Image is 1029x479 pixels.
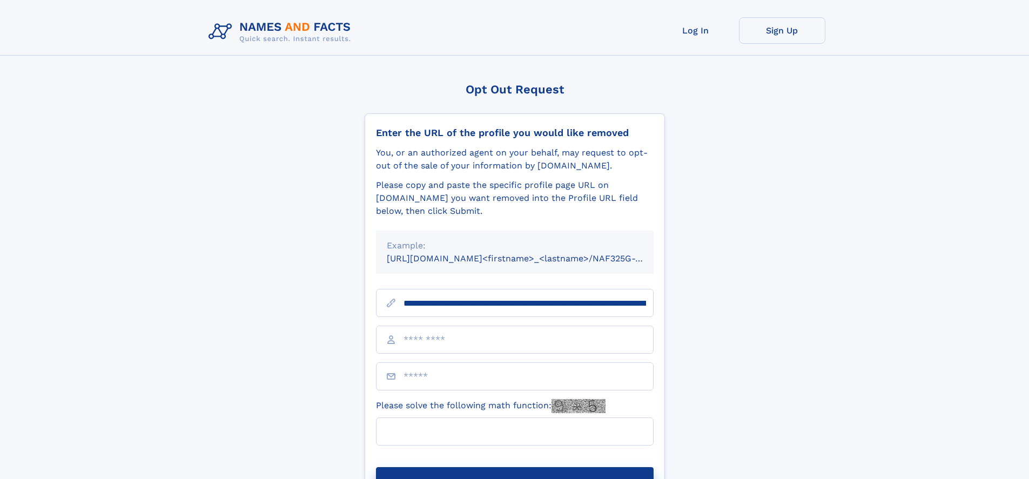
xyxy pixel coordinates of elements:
[376,179,654,218] div: Please copy and paste the specific profile page URL on [DOMAIN_NAME] you want removed into the Pr...
[653,17,739,44] a: Log In
[376,146,654,172] div: You, or an authorized agent on your behalf, may request to opt-out of the sale of your informatio...
[387,239,643,252] div: Example:
[365,83,665,96] div: Opt Out Request
[376,127,654,139] div: Enter the URL of the profile you would like removed
[387,253,674,264] small: [URL][DOMAIN_NAME]<firstname>_<lastname>/NAF325G-xxxxxxxx
[739,17,825,44] a: Sign Up
[376,399,606,413] label: Please solve the following math function:
[204,17,360,46] img: Logo Names and Facts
